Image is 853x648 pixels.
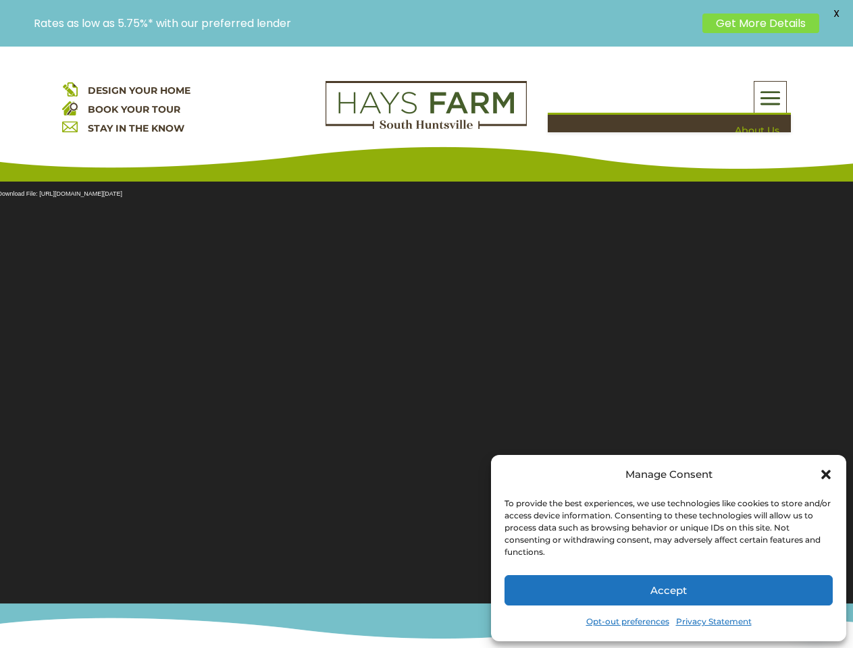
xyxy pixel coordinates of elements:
span: X [826,3,846,24]
img: design your home [62,81,78,97]
button: Accept [505,575,833,605]
a: Privacy Statement [676,612,752,631]
div: Manage Consent [625,465,713,484]
img: book your home tour [62,100,78,115]
a: Opt-out preferences [586,612,669,631]
a: Get More Details [702,13,819,33]
a: STAY IN THE KNOW [88,122,184,134]
div: Close dialog [819,468,833,481]
a: DESIGN YOUR HOME [88,84,190,97]
a: BOOK YOUR TOUR [88,103,180,115]
img: Logo [326,81,527,130]
p: Rates as low as 5.75%* with our preferred lender [34,17,696,30]
a: hays farm homes huntsville development [326,120,527,132]
a: About Us [557,115,791,146]
div: To provide the best experiences, we use technologies like cookies to store and/or access device i... [505,497,831,558]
